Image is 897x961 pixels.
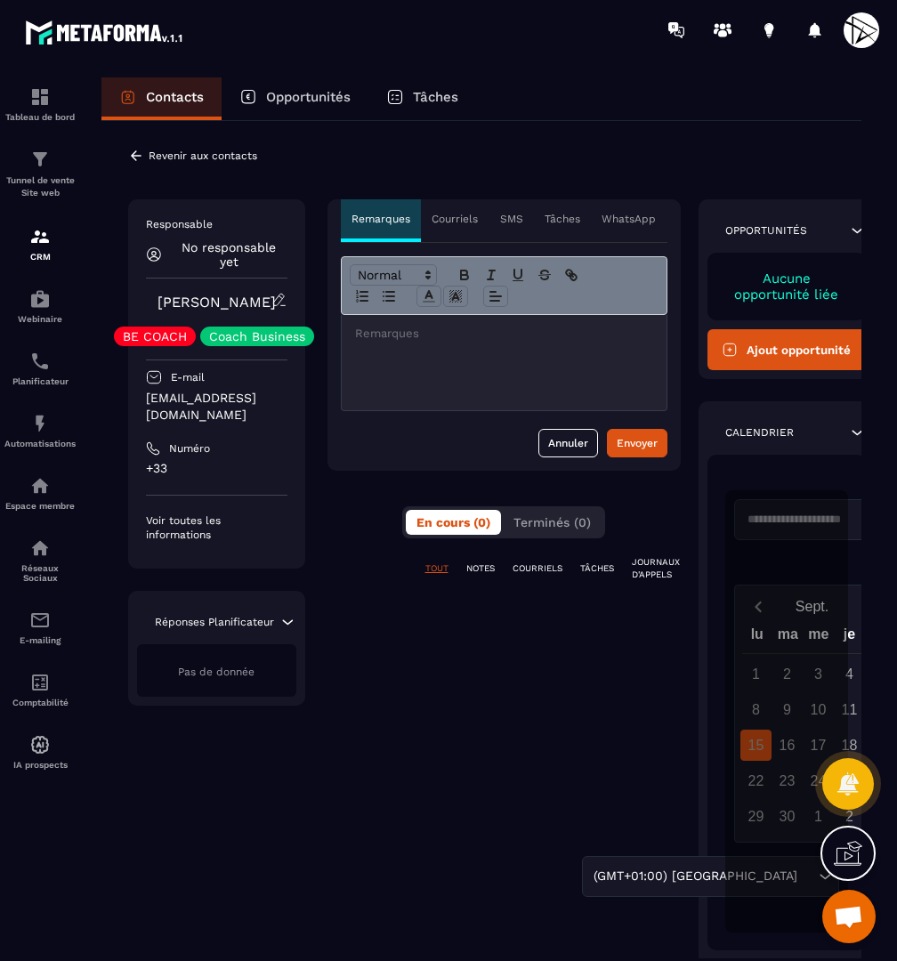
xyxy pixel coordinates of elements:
[4,213,76,275] a: formationformationCRM
[707,329,867,370] button: Ajout opportunité
[155,615,274,629] p: Réponses Planificateur
[171,240,287,269] p: No responsable yet
[466,562,495,575] p: NOTES
[4,275,76,337] a: automationsautomationsWebinaire
[589,867,801,886] span: (GMT+01:00) [GEOGRAPHIC_DATA]
[416,515,490,529] span: En cours (0)
[725,223,807,238] p: Opportunités
[513,562,562,575] p: COURRIELS
[500,212,523,226] p: SMS
[4,376,76,386] p: Planificateur
[4,524,76,596] a: social-networksocial-networkRéseaux Sociaux
[29,672,51,693] img: accountant
[4,698,76,707] p: Comptabilité
[4,760,76,770] p: IA prospects
[178,666,255,678] span: Pas de donnée
[602,212,656,226] p: WhatsApp
[4,501,76,511] p: Espace membre
[538,429,598,457] button: Annuler
[822,890,876,943] div: Ouvrir le chat
[580,562,614,575] p: TÂCHES
[146,460,287,477] p: +33
[545,212,580,226] p: Tâches
[29,537,51,559] img: social-network
[632,556,680,581] p: JOURNAUX D'APPELS
[4,439,76,448] p: Automatisations
[171,370,205,384] p: E-mail
[29,475,51,497] img: automations
[513,515,591,529] span: Terminés (0)
[25,16,185,48] img: logo
[149,149,257,162] p: Revenir aux contacts
[834,730,865,761] div: 18
[413,89,458,105] p: Tâches
[146,89,204,105] p: Contacts
[834,694,865,725] div: 11
[29,149,51,170] img: formation
[4,596,76,658] a: emailemailE-mailing
[209,330,305,343] p: Coach Business
[617,434,658,452] div: Envoyer
[29,413,51,434] img: automations
[4,658,76,721] a: accountantaccountantComptabilité
[29,226,51,247] img: formation
[4,112,76,122] p: Tableau de bord
[406,510,501,535] button: En cours (0)
[266,89,351,105] p: Opportunités
[4,563,76,583] p: Réseaux Sociaux
[368,77,476,120] a: Tâches
[725,271,849,303] p: Aucune opportunité liée
[146,513,287,542] p: Voir toutes les informations
[29,288,51,310] img: automations
[146,217,287,231] p: Responsable
[4,135,76,213] a: formationformationTunnel de vente Site web
[29,86,51,108] img: formation
[725,425,794,440] p: Calendrier
[4,400,76,462] a: automationsautomationsAutomatisations
[432,212,478,226] p: Courriels
[4,314,76,324] p: Webinaire
[834,658,865,690] div: 4
[4,635,76,645] p: E-mailing
[169,441,210,456] p: Numéro
[29,351,51,372] img: scheduler
[4,174,76,199] p: Tunnel de vente Site web
[582,856,839,897] div: Search for option
[834,622,865,653] div: je
[29,610,51,631] img: email
[425,562,448,575] p: TOUT
[607,429,667,457] button: Envoyer
[503,510,602,535] button: Terminés (0)
[352,212,410,226] p: Remarques
[146,390,287,424] p: [EMAIL_ADDRESS][DOMAIN_NAME]
[222,77,368,120] a: Opportunités
[4,337,76,400] a: schedulerschedulerPlanificateur
[4,73,76,135] a: formationformationTableau de bord
[101,77,222,120] a: Contacts
[123,330,187,343] p: BE COACH
[29,734,51,755] img: automations
[4,252,76,262] p: CRM
[4,462,76,524] a: automationsautomationsEspace membre
[158,294,276,311] a: [PERSON_NAME]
